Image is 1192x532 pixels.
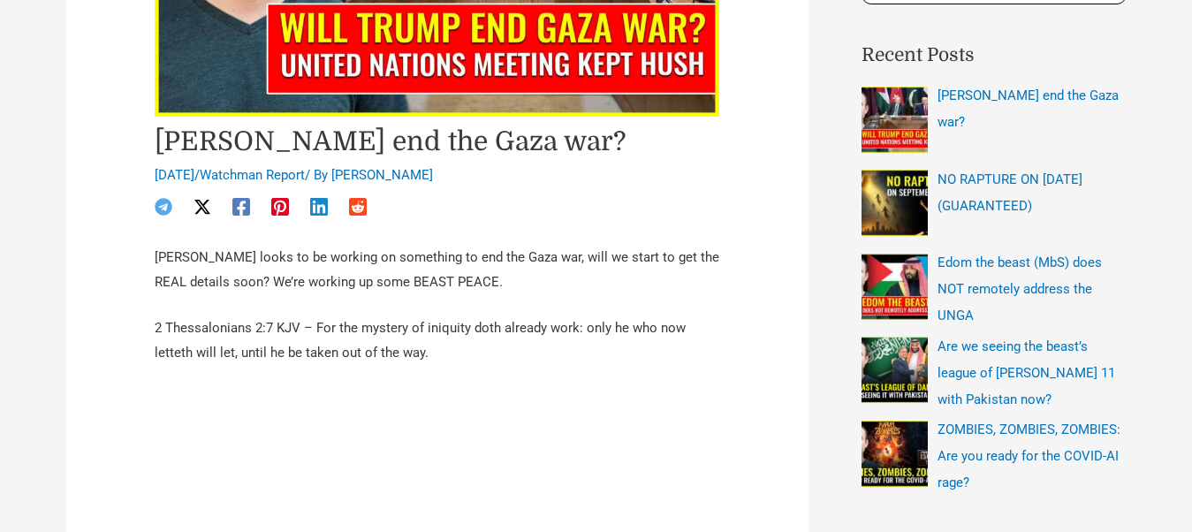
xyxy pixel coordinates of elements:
[862,82,1127,497] nav: Recent Posts
[938,255,1102,323] a: Edom the beast (MbS) does NOT remotely address the UNGA
[155,167,194,183] span: [DATE]
[155,316,720,366] p: 2 Thessalonians 2:7 KJV – For the mystery of iniquity doth already work: only he who now letteth ...
[938,171,1082,214] a: NO RAPTURE ON [DATE] (GUARANTEED)
[862,42,1127,70] h2: Recent Posts
[331,167,433,183] a: [PERSON_NAME]
[194,198,211,216] a: Twitter / X
[155,125,720,157] h1: [PERSON_NAME] end the Gaza war?
[271,198,289,216] a: Pinterest
[155,246,720,295] p: [PERSON_NAME] looks to be working on something to end the Gaza war, will we start to get the REAL...
[200,167,305,183] a: Watchman Report
[938,338,1115,407] a: Are we seeing the beast’s league of [PERSON_NAME] 11 with Pakistan now?
[232,198,250,216] a: Facebook
[938,422,1120,490] a: ZOMBIES, ZOMBIES, ZOMBIES: Are you ready for the COVID-AI rage?
[349,198,367,216] a: Reddit
[938,87,1119,130] a: [PERSON_NAME] end the Gaza war?
[155,166,720,186] div: / / By
[155,198,172,216] a: Telegram
[310,198,328,216] a: Linkedin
